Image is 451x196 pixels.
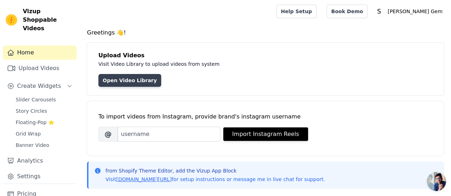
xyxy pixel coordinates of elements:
a: Upload Videos [3,61,77,75]
a: Grid Wrap [11,129,77,139]
span: Vizup Shoppable Videos [23,7,74,33]
p: [PERSON_NAME] Gem [385,5,445,18]
button: Import Instagram Reels [223,127,308,141]
span: Story Circles [16,107,47,115]
span: Floating-Pop ⭐ [16,119,54,126]
span: @ [98,127,118,142]
a: Help Setup [276,5,317,18]
button: Create Widgets [3,79,77,93]
a: Analytics [3,154,77,168]
a: Floating-Pop ⭐ [11,117,77,127]
div: To import videos from Instagram, provide brand's instagram username [98,112,432,121]
a: Story Circles [11,106,77,116]
button: S [PERSON_NAME] Gem [373,5,445,18]
a: Open Video Library [98,74,161,87]
a: Book Demo [327,5,368,18]
span: Grid Wrap [16,130,41,137]
p: from Shopify Theme Editor, add the Vizup App Block [106,167,325,174]
h4: Greetings 👋! [87,28,444,37]
a: [DOMAIN_NAME][URL] [116,176,172,182]
p: Visit Video Library to upload videos from system [98,60,418,68]
p: Visit for setup instructions or message me in live chat for support. [106,176,325,183]
input: username [118,127,220,142]
span: Slider Carousels [16,96,56,103]
span: Create Widgets [17,82,61,90]
img: Vizup [6,14,17,26]
a: Banner Video [11,140,77,150]
span: Banner Video [16,142,49,149]
a: Slider Carousels [11,95,77,105]
h4: Upload Videos [98,51,432,60]
text: S [377,8,381,15]
a: Open chat [427,172,446,191]
a: Home [3,46,77,60]
a: Settings [3,169,77,184]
